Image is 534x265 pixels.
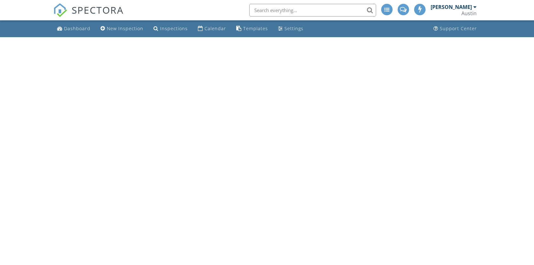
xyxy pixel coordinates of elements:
[205,25,226,31] div: Calendar
[234,23,270,35] a: Templates
[431,23,479,35] a: Support Center
[107,25,143,31] div: New Inspection
[160,25,188,31] div: Inspections
[243,25,268,31] div: Templates
[53,3,67,17] img: The Best Home Inspection Software - Spectora
[431,4,472,10] div: [PERSON_NAME]
[72,3,124,17] span: SPECTORA
[249,4,376,17] input: Search everything...
[151,23,190,35] a: Inspections
[53,9,124,22] a: SPECTORA
[98,23,146,35] a: New Inspection
[461,10,477,17] div: Austin
[195,23,229,35] a: Calendar
[284,25,303,31] div: Settings
[64,25,90,31] div: Dashboard
[55,23,93,35] a: Dashboard
[440,25,477,31] div: Support Center
[276,23,306,35] a: Settings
